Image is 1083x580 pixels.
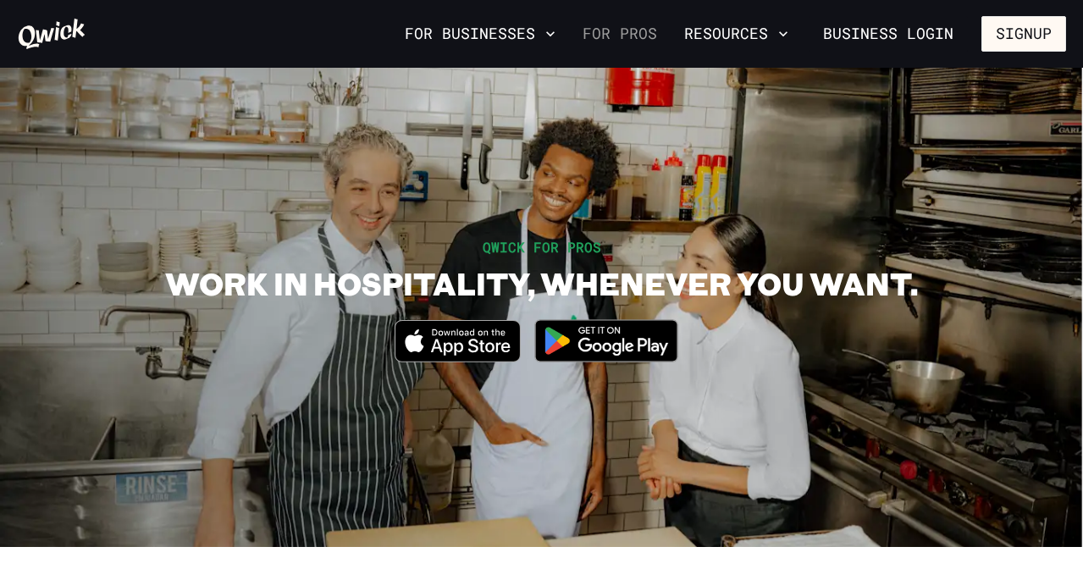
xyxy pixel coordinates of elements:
button: Resources [677,19,795,48]
span: QWICK FOR PROS [483,238,601,256]
button: For Businesses [398,19,562,48]
a: Download on the App Store [395,348,522,366]
a: Business Login [809,16,968,52]
img: Get it on Google Play [524,309,688,373]
a: For Pros [576,19,664,48]
h1: WORK IN HOSPITALITY, WHENEVER YOU WANT. [165,264,918,302]
button: Signup [981,16,1066,52]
